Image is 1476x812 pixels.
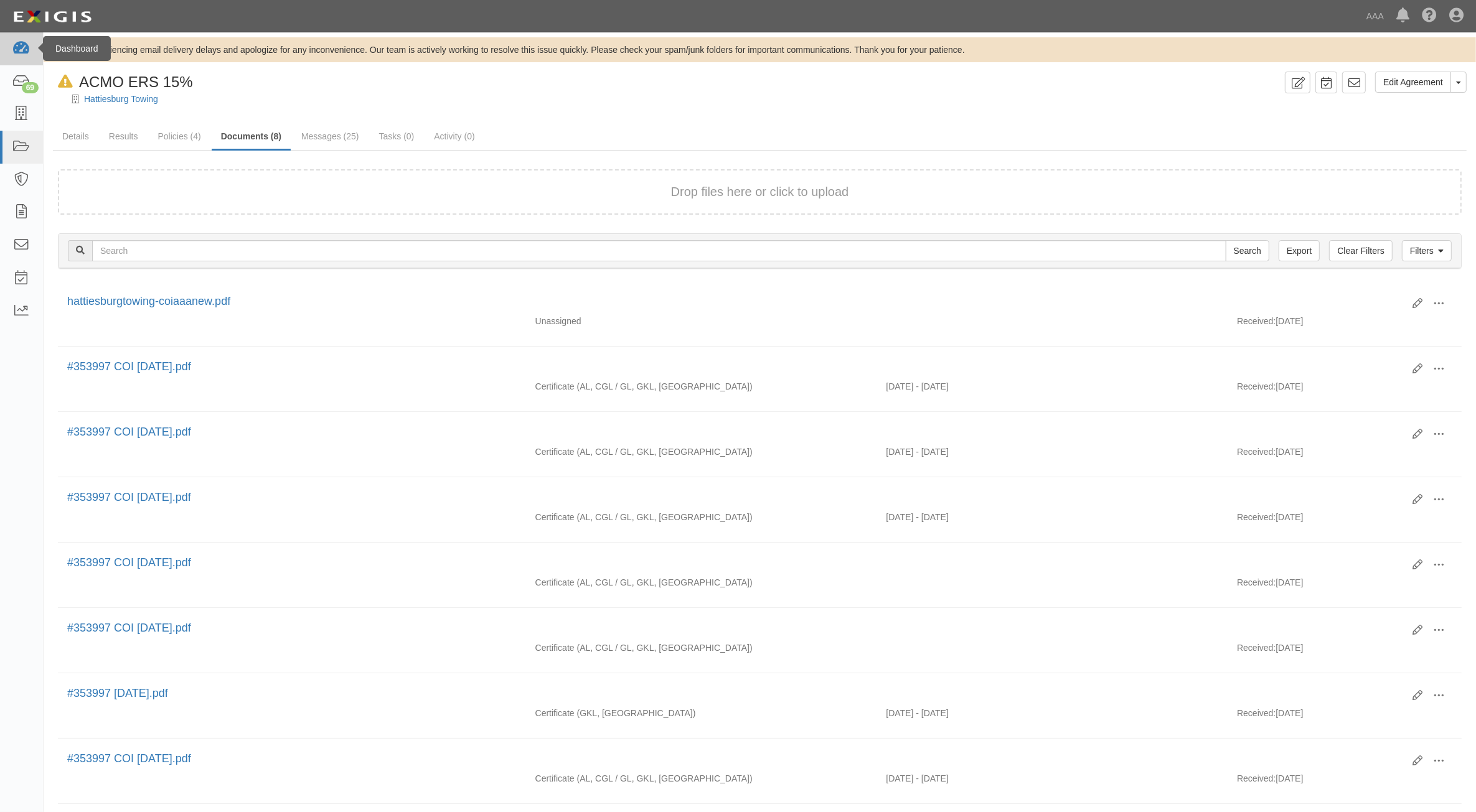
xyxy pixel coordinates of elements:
a: Results [100,124,148,149]
a: Policies (4) [148,124,210,149]
div: We are experiencing email delivery delays and apologize for any inconvenience. Our team is active... [44,44,1476,56]
div: Auto Liability Commercial General Liability / Garage Liability Garage Keepers Liability On-Hook [526,576,877,589]
div: Effective 03/10/2024 - Expiration 03/10/2025 [877,380,1228,393]
div: [DATE] [1228,380,1462,399]
a: Tasks (0) [370,124,424,149]
div: #353997 COI 10.03.24.pdf [67,424,1403,441]
button: Drop files here or click to upload [671,183,849,201]
a: hattiesburgtowing-coiaaanew.pdf [67,295,230,307]
div: #353997 COI 09.10.23.pdf [67,751,1403,767]
img: logo-5460c22ac91f19d4615b14bd174203de0afe785f0fc80cf4dbbc73dc1793850b.png [9,6,95,28]
a: Hattiesburg Towing [84,94,158,104]
p: Received: [1237,576,1276,589]
div: [DATE] [1228,642,1462,660]
a: #353997 [DATE].pdf [67,687,168,699]
div: 69 [22,82,39,93]
a: #353997 COI [DATE].pdf [67,752,191,765]
div: Garage Keepers Liability On-Hook [526,707,877,719]
div: Auto Liability Commercial General Liability / Garage Liability Garage Keepers Liability On-Hook [526,642,877,654]
span: ACMO ERS 15% [79,73,193,90]
p: Received: [1237,511,1276,523]
div: Unassigned [526,315,877,327]
div: Auto Liability Commercial General Liability / Garage Liability Garage Keepers Liability On-Hook [526,380,877,393]
div: ACMO ERS 15% [53,72,193,93]
a: Details [53,124,98,149]
a: #353997 COI [DATE].pdf [67,556,191,569]
input: Search [1226,240,1269,261]
a: Messages (25) [292,124,369,149]
input: Search [92,240,1226,261]
div: #353997 09.10.23.pdf [67,686,1403,702]
div: [DATE] [1228,511,1462,530]
a: #353997 COI [DATE].pdf [67,426,191,438]
p: Received: [1237,707,1276,719]
div: Effective 03/10/2024 - Expiration 03/10/2025 [877,511,1228,523]
div: Effective 03/10/2023 - Expiration 03/10/2024 [877,707,1228,719]
a: Export [1279,240,1320,261]
a: #353997 COI [DATE].pdf [67,622,191,634]
div: Effective 03/10/2024 - Expiration 03/10/2025 [877,446,1228,458]
div: #353997 COI 09.10.24.pdf [67,490,1403,506]
a: Filters [1402,240,1452,261]
div: #353997 COI 03.23.24.pdf [67,555,1403,571]
div: [DATE] [1228,772,1462,791]
p: Received: [1237,642,1276,654]
div: Effective - Expiration [877,315,1228,315]
div: [DATE] [1228,707,1462,726]
div: #353997 COI 03.10.24.pdf [67,620,1403,637]
p: Received: [1237,315,1276,327]
p: Received: [1237,772,1276,785]
div: Effective 09/23/2022 - Expiration 09/23/2023 [877,772,1228,785]
div: [DATE] [1228,446,1462,464]
div: Auto Liability Commercial General Liability / Garage Liability Garage Keepers Liability On-Hook [526,446,877,458]
div: Dashboard [43,36,111,61]
p: Received: [1237,380,1276,393]
div: Auto Liability Commercial General Liability / Garage Liability Garage Keepers Liability On-Hook [526,511,877,523]
div: Auto Liability Commercial General Liability / Garage Liability Garage Keepers Liability On-Hook [526,772,877,785]
div: [DATE] [1228,315,1462,334]
a: Documents (8) [212,124,291,151]
a: Edit Agreement [1375,72,1451,93]
div: hattiesburgtowing-coiaaanew.pdf [67,294,1403,310]
a: #353997 COI [DATE].pdf [67,360,191,373]
a: Activity (0) [425,124,484,149]
a: AAA [1360,4,1390,29]
a: #353997 COI [DATE].pdf [67,491,191,503]
p: Received: [1237,446,1276,458]
a: Clear Filters [1329,240,1392,261]
div: #353997 COI 03.10.25.pdf [67,359,1403,375]
i: Help Center - Complianz [1422,9,1437,24]
div: [DATE] [1228,576,1462,595]
i: In Default since 03/22/2025 [58,75,73,88]
div: Effective - Expiration [877,576,1228,577]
